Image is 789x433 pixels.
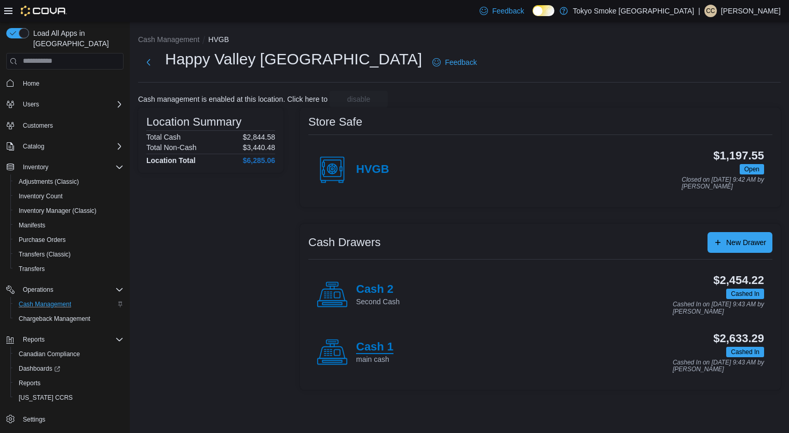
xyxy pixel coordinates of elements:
span: Manifests [19,221,45,229]
a: Chargeback Management [15,313,94,325]
span: Inventory Count [15,190,124,202]
a: Manifests [15,219,49,232]
button: Users [19,98,43,111]
p: Cash management is enabled at this location. Click here to [138,95,328,103]
span: [US_STATE] CCRS [19,394,73,402]
h4: Location Total [146,156,196,165]
span: Home [23,79,39,88]
button: Catalog [2,139,128,154]
img: Cova [21,6,67,16]
h3: Location Summary [146,116,241,128]
span: Purchase Orders [15,234,124,246]
span: Reports [19,379,40,387]
span: Reports [19,333,124,346]
button: Inventory [19,161,52,173]
button: Reports [19,333,49,346]
span: Users [19,98,124,111]
span: Feedback [445,57,477,67]
span: Chargeback Management [15,313,124,325]
span: New Drawer [726,237,766,248]
p: [PERSON_NAME] [721,5,781,17]
input: Dark Mode [533,5,554,16]
span: Adjustments (Classic) [15,175,124,188]
button: Next [138,52,159,73]
p: $3,440.48 [243,143,275,152]
a: Cash Management [15,298,75,310]
span: Washington CCRS [15,391,124,404]
p: Second Cash [356,296,400,307]
span: Transfers [19,265,45,273]
a: Settings [19,413,49,426]
a: Dashboards [10,361,128,376]
button: Settings [2,411,128,426]
span: Settings [19,412,124,425]
button: Operations [19,283,58,296]
p: main cash [356,354,393,364]
button: Manifests [10,218,128,233]
span: Cashed In [731,347,759,357]
h1: Happy Valley [GEOGRAPHIC_DATA] [165,49,422,70]
h4: Cash 1 [356,341,393,354]
a: Reports [15,377,45,389]
span: CC [706,5,715,17]
span: Home [19,77,124,90]
h4: HVGB [356,163,389,177]
span: Canadian Compliance [19,350,80,358]
button: Cash Management [10,297,128,312]
a: Transfers [15,263,49,275]
div: Cody Cabot-Letto [704,5,717,17]
button: Home [2,76,128,91]
span: Customers [19,119,124,132]
button: Inventory [2,160,128,174]
h6: Total Non-Cash [146,143,197,152]
span: Inventory Manager (Classic) [15,205,124,217]
span: Inventory [23,163,48,171]
span: Cash Management [19,300,71,308]
span: Cashed In [726,347,764,357]
a: Customers [19,119,57,132]
button: Catalog [19,140,48,153]
p: Cashed In on [DATE] 9:43 AM by [PERSON_NAME] [673,301,764,315]
button: Purchase Orders [10,233,128,247]
h3: $2,633.29 [713,332,764,345]
button: Adjustments (Classic) [10,174,128,189]
button: Canadian Compliance [10,347,128,361]
h3: $2,454.22 [713,274,764,287]
button: Inventory Count [10,189,128,204]
span: Cash Management [15,298,124,310]
button: Inventory Manager (Classic) [10,204,128,218]
span: Adjustments (Classic) [19,178,79,186]
span: Operations [23,286,53,294]
a: Inventory Count [15,190,67,202]
button: Reports [10,376,128,390]
button: Transfers [10,262,128,276]
span: Transfers (Classic) [19,250,71,259]
h3: $1,197.55 [713,150,764,162]
button: Cash Management [138,35,199,44]
button: Chargeback Management [10,312,128,326]
span: Manifests [15,219,124,232]
span: Inventory Count [19,192,63,200]
span: Customers [23,121,53,130]
span: Catalog [19,140,124,153]
p: Cashed In on [DATE] 9:43 AM by [PERSON_NAME] [673,359,764,373]
span: disable [347,94,370,104]
button: HVGB [208,35,229,44]
p: | [698,5,700,17]
span: Transfers (Classic) [15,248,124,261]
span: Inventory Manager (Classic) [19,207,97,215]
span: Operations [19,283,124,296]
a: Transfers (Classic) [15,248,75,261]
h3: Cash Drawers [308,236,380,249]
a: [US_STATE] CCRS [15,391,77,404]
span: Cashed In [731,289,759,299]
a: Inventory Manager (Classic) [15,205,101,217]
nav: An example of EuiBreadcrumbs [138,34,781,47]
button: Reports [2,332,128,347]
span: Open [740,164,764,174]
button: Transfers (Classic) [10,247,128,262]
span: Reports [23,335,45,344]
button: Customers [2,118,128,133]
span: Load All Apps in [GEOGRAPHIC_DATA] [29,28,124,49]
